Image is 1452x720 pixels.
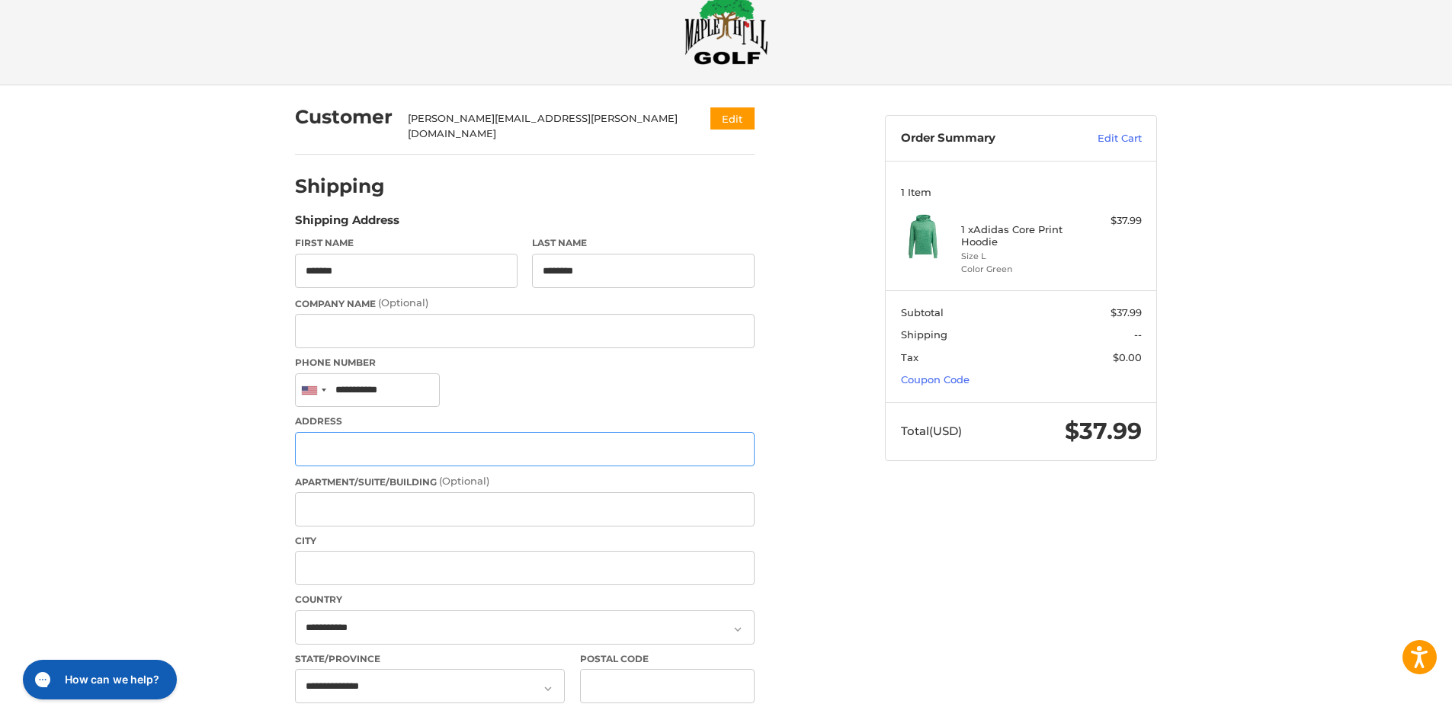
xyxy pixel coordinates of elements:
[15,654,181,705] iframe: Gorgias live chat messenger
[901,131,1065,146] h3: Order Summary
[1065,417,1142,445] span: $37.99
[1134,328,1142,341] span: --
[1111,306,1142,318] span: $37.99
[295,414,755,428] label: Address
[1082,213,1142,229] div: $37.99
[295,296,755,311] label: Company Name
[532,236,755,250] label: Last Name
[580,652,755,666] label: Postal Code
[901,306,944,318] span: Subtotal
[408,111,681,141] div: [PERSON_NAME][EMAIL_ADDRESS][PERSON_NAME][DOMAIN_NAME]
[295,593,755,606] label: Country
[296,374,331,407] div: United States: +1
[961,263,1078,276] li: Color Green
[901,328,947,341] span: Shipping
[295,174,385,198] h2: Shipping
[961,250,1078,263] li: Size L
[901,186,1142,198] h3: 1 Item
[295,105,393,129] h2: Customer
[901,351,918,363] span: Tax
[378,296,428,309] small: (Optional)
[295,236,518,250] label: First Name
[295,212,399,236] legend: Shipping Address
[1113,351,1142,363] span: $0.00
[295,534,755,548] label: City
[295,356,755,370] label: Phone Number
[1065,131,1142,146] a: Edit Cart
[295,474,755,489] label: Apartment/Suite/Building
[295,652,565,666] label: State/Province
[901,373,970,386] a: Coupon Code
[710,107,755,130] button: Edit
[439,475,489,487] small: (Optional)
[901,424,962,438] span: Total (USD)
[961,223,1078,248] h4: 1 x Adidas Core Print Hoodie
